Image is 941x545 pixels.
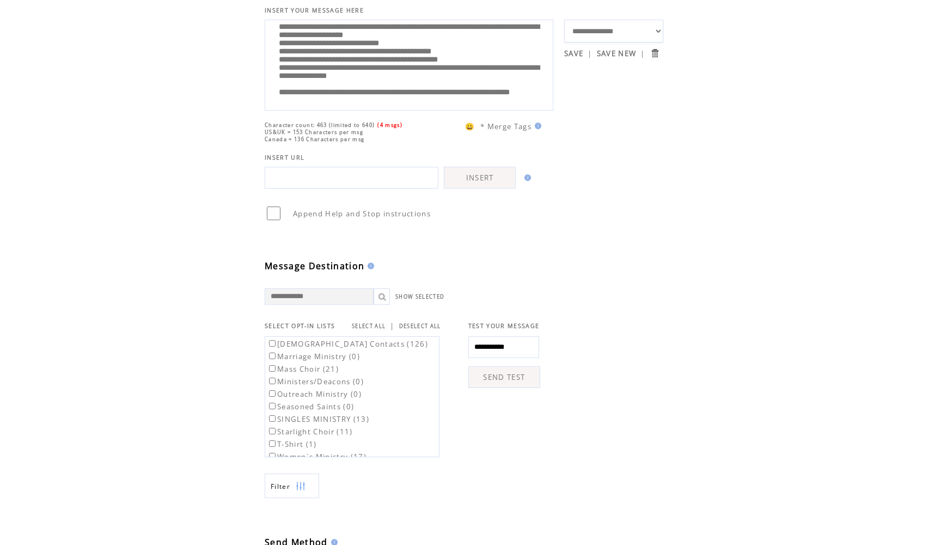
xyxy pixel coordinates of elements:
[293,209,431,219] span: Append Help and Stop instructions
[267,452,366,462] label: Women`s Ministry (17)
[377,122,402,129] span: (4 msgs)
[269,428,276,434] input: Starlight Choir (11)
[352,323,386,330] a: SELECT ALL
[269,453,276,459] input: Women`s Ministry (17)
[265,136,364,143] span: Canada = 136 Characters per msg
[269,390,276,397] input: Outreach Ministry (0)
[267,377,364,386] label: Ministers/Deacons (0)
[390,321,394,331] span: |
[267,439,317,449] label: T-Shirt (1)
[269,340,276,347] input: [DEMOGRAPHIC_DATA] Contacts (126)
[267,427,353,437] label: Starlight Choir (11)
[269,440,276,447] input: T-Shirt (1)
[269,403,276,409] input: Seasoned Saints (0)
[265,154,304,161] span: INSERT URL
[267,352,360,361] label: Marriage Ministry (0)
[465,122,475,131] span: 😀
[265,129,363,136] span: US&UK = 153 Characters per msg
[444,167,516,189] a: INSERT
[269,415,276,422] input: SINGLES MINISTRY (13)
[267,414,369,424] label: SINGLES MINISTRY (13)
[588,49,592,58] span: |
[269,365,276,372] input: Mass Choir (21)
[521,174,531,181] img: help.gif
[265,122,375,129] span: Character count: 463 (limited to 640)
[267,339,428,349] label: [DEMOGRAPHIC_DATA] Contacts (126)
[265,322,335,330] span: SELECT OPT-IN LISTS
[269,378,276,384] input: Ministers/Deacons (0)
[267,389,362,399] label: Outreach Ministry (0)
[395,293,444,300] a: SHOW SELECTED
[480,122,531,131] span: * Merge Tags
[650,48,660,58] input: Submit
[468,366,540,388] a: SEND TEST
[468,322,540,330] span: TEST YOUR MESSAGE
[640,49,645,58] span: |
[265,260,364,272] span: Message Destination
[597,49,637,58] a: SAVE NEW
[564,49,583,58] a: SAVE
[265,7,364,14] span: INSERT YOUR MESSAGE HERE
[399,323,441,330] a: DESELECT ALL
[267,402,354,411] label: Seasoned Saints (0)
[364,263,374,269] img: help.gif
[531,123,541,129] img: help.gif
[296,474,305,499] img: filters.png
[271,482,290,491] span: Show filters
[265,474,319,498] a: Filter
[269,353,276,359] input: Marriage Ministry (0)
[267,364,339,374] label: Mass Choir (21)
